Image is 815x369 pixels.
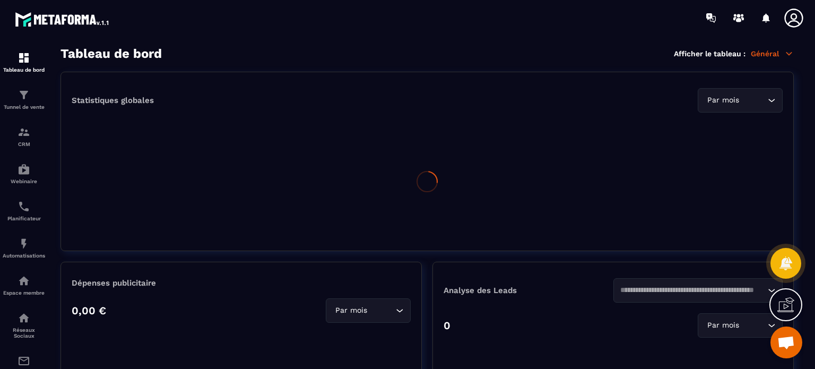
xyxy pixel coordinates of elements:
[72,278,411,288] p: Dépenses publicitaire
[18,312,30,324] img: social-network
[60,46,162,61] h3: Tableau de bord
[698,313,783,338] div: Search for option
[72,304,106,317] p: 0,00 €
[18,200,30,213] img: scheduler
[326,298,411,323] div: Search for option
[444,286,613,295] p: Analyse des Leads
[741,320,765,331] input: Search for option
[3,229,45,267] a: automationsautomationsAutomatisations
[333,305,369,316] span: Par mois
[3,118,45,155] a: formationformationCRM
[3,253,45,259] p: Automatisations
[3,304,45,347] a: social-networksocial-networkRéseaux Sociaux
[698,88,783,113] div: Search for option
[751,49,794,58] p: Général
[705,95,741,106] span: Par mois
[674,49,745,58] p: Afficher le tableau :
[15,10,110,29] img: logo
[18,89,30,101] img: formation
[444,319,450,332] p: 0
[3,44,45,81] a: formationformationTableau de bord
[3,290,45,296] p: Espace membre
[18,52,30,64] img: formation
[3,81,45,118] a: formationformationTunnel de vente
[620,285,766,296] input: Search for option
[705,320,741,331] span: Par mois
[72,96,154,105] p: Statistiques globales
[770,327,802,358] a: Ouvrir le chat
[18,274,30,287] img: automations
[3,178,45,184] p: Webinaire
[3,216,45,221] p: Planificateur
[613,278,783,303] div: Search for option
[18,163,30,176] img: automations
[3,327,45,339] p: Réseaux Sociaux
[741,95,765,106] input: Search for option
[3,141,45,147] p: CRM
[3,67,45,73] p: Tableau de bord
[3,267,45,304] a: automationsautomationsEspace membre
[3,155,45,192] a: automationsautomationsWebinaire
[369,305,393,316] input: Search for option
[3,192,45,229] a: schedulerschedulerPlanificateur
[18,237,30,250] img: automations
[3,104,45,110] p: Tunnel de vente
[18,355,30,367] img: email
[18,126,30,139] img: formation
